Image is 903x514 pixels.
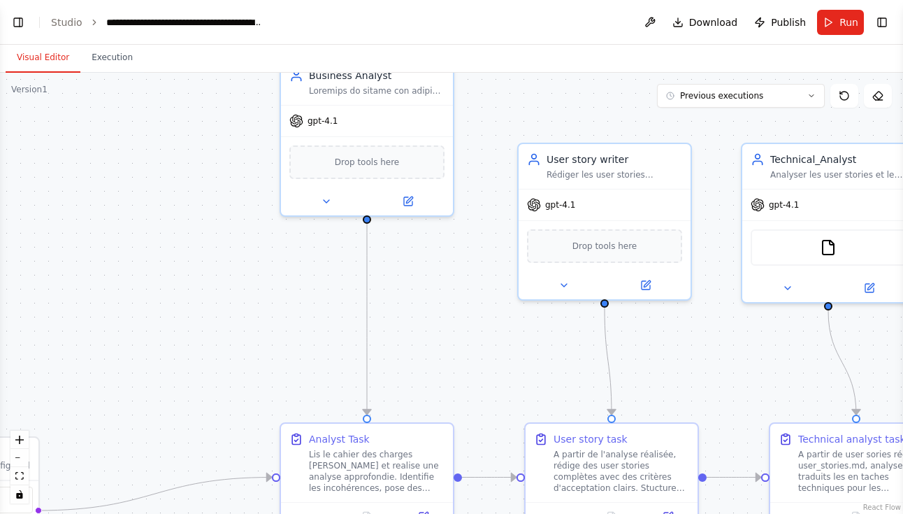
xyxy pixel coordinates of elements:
button: Download [667,10,744,35]
a: React Flow attribution [863,504,901,511]
button: Show right sidebar [872,13,892,32]
button: Previous executions [657,84,825,108]
div: User story writerRédiger les user stories détaillées et claires à partir de l'analyse métiergpt-4... [517,143,692,301]
div: Loremips do sitame con adipisc, elitseddoe tem incididuntut la etdol mag aliquaeni . Ad minimv qu... [309,85,445,97]
div: Lis le cahier des charges [PERSON_NAME] et realise une analyse approfondie. Identifie les incohér... [309,449,445,494]
div: User story task [554,432,628,446]
span: gpt-4.1 [308,115,338,127]
button: Visual Editor [6,43,80,73]
button: Show left sidebar [8,13,28,32]
span: Run [839,15,858,29]
button: zoom out [10,449,29,467]
div: Business AnalystLoremips do sitame con adipisc, elitseddoe tem incididuntut la etdol mag aliquaen... [280,59,454,217]
button: Open in side panel [368,193,447,210]
g: Edge from 9d6ddf95-69c0-43e3-9ceb-643ed7ef4a66 to b73430ac-3013-48b2-bce6-83cd50903bae [707,471,761,485]
span: gpt-4.1 [545,199,575,210]
button: toggle interactivity [10,485,29,504]
button: Execution [80,43,144,73]
span: Publish [771,15,806,29]
span: Previous executions [680,90,763,101]
g: Edge from 49a110e1-aa05-4fb2-a5d2-324964f574d5 to 9d6ddf95-69c0-43e3-9ceb-643ed7ef4a66 [598,308,619,415]
div: A partir de l'analyse réalisée, rédige des user stories complètes avec des critères d'acceptation... [554,449,689,494]
div: Business Analyst [309,69,445,83]
span: Drop tools here [572,239,637,253]
button: Open in side panel [606,277,685,294]
g: Edge from 58789165-2525-42a9-b59c-947725059f4a to b73430ac-3013-48b2-bce6-83cd50903bae [821,310,863,415]
g: Edge from 736d8c9c-2535-41c9-a295-6a8b64fb481a to b66b0cb3-ccec-49e6-971b-65228d241ca1 [360,224,374,415]
img: FileReadTool [820,239,837,256]
div: Rédiger les user stories détaillées et claires à partir de l'analyse métier [547,169,682,180]
div: React Flow controls [10,431,29,504]
a: Studio [51,17,82,28]
span: Download [689,15,738,29]
button: fit view [10,467,29,485]
button: Publish [749,10,811,35]
nav: breadcrumb [51,15,263,29]
div: Version 1 [11,84,48,95]
g: Edge from b66b0cb3-ccec-49e6-971b-65228d241ca1 to 9d6ddf95-69c0-43e3-9ceb-643ed7ef4a66 [462,471,516,485]
div: Analyst Task [309,432,370,446]
button: zoom in [10,431,29,449]
span: gpt-4.1 [769,199,799,210]
div: User story writer [547,152,682,166]
span: Drop tools here [335,155,400,169]
button: Run [817,10,864,35]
